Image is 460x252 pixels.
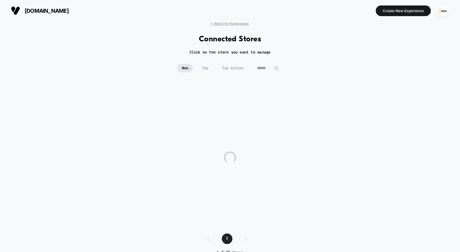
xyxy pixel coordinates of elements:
span: Top Active [218,64,248,72]
img: edit [274,66,278,71]
span: New [177,64,193,72]
span: Top [197,64,213,72]
button: [DOMAIN_NAME] [9,6,71,16]
h2: Click on the store you want to manage [190,50,271,55]
span: < Back to Homepage [211,21,249,26]
img: Visually logo [11,6,20,15]
button: Create New Experience [376,5,431,16]
button: ppic [435,5,451,17]
h1: Connected Stores [199,35,261,44]
img: ppic [437,5,449,17]
span: [DOMAIN_NAME] [25,8,69,14]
